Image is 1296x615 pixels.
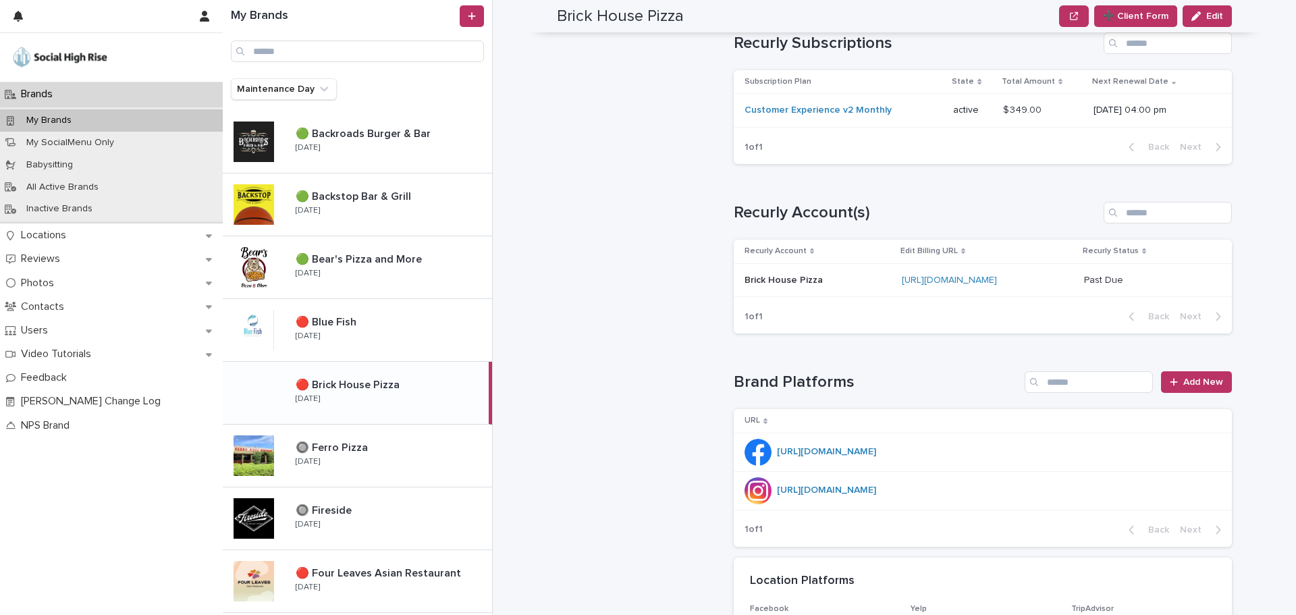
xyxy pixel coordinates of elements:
p: Contacts [16,300,75,313]
span: Edit [1206,11,1223,21]
p: Total Amount [1002,74,1055,89]
p: Users [16,324,59,337]
p: Photos [16,277,65,290]
p: [PERSON_NAME] Change Log [16,395,171,408]
button: Back [1118,524,1174,536]
input: Search [1104,32,1232,54]
p: Recurly Status [1083,244,1139,259]
p: URL [745,413,760,428]
p: [DATE] 04:00 pm [1093,105,1210,116]
a: 🟢 Backroads Burger & Bar🟢 Backroads Burger & Bar [DATE] [223,111,492,173]
p: My SocialMenu Only [16,137,125,149]
img: o5DnuTxEQV6sW9jFYBBf [11,44,109,71]
span: ➕ Client Form [1103,9,1168,23]
p: 1 of 1 [734,513,774,546]
p: Subscription Plan [745,74,811,89]
button: Next [1174,311,1232,323]
p: Next Renewal Date [1092,74,1168,89]
p: Feedback [16,371,78,384]
a: [URL][DOMAIN_NAME] [902,275,997,285]
tr: Customer Experience v2 Monthly active$ 349.00$ 349.00 [DATE] 04:00 pm [734,94,1232,128]
p: Inactive Brands [16,203,103,215]
p: Brands [16,88,63,101]
p: 🔘 Ferro Pizza [296,439,371,454]
button: ➕ Client Form [1094,5,1177,27]
p: 🟢 Backstop Bar & Grill [296,188,414,203]
p: State [952,74,974,89]
a: Customer Experience v2 Monthly [745,105,892,116]
p: [DATE] [296,520,320,529]
p: 1 of 1 [734,131,774,164]
h1: Recurly Subscriptions [734,34,1098,53]
p: Video Tutorials [16,348,102,360]
a: 🟢 Bear's Pizza and More🟢 Bear's Pizza and More [DATE] [223,236,492,299]
p: Brick House Pizza [745,272,826,286]
p: [DATE] [296,206,320,215]
p: [DATE] [296,583,320,592]
button: Next [1174,141,1232,153]
p: Past Due [1084,272,1126,286]
p: All Active Brands [16,182,109,193]
input: Search [231,41,484,62]
span: TripAdvisor [1071,605,1114,613]
p: active [953,105,992,116]
p: [DATE] [296,143,320,153]
span: Next [1180,525,1210,535]
a: 🔴 Four Leaves Asian Restaurant🔴 Four Leaves Asian Restaurant [DATE] [223,550,492,613]
a: 🟢 Backstop Bar & Grill🟢 Backstop Bar & Grill [DATE] [223,173,492,236]
a: 🔘 Fireside🔘 Fireside [DATE] [223,487,492,550]
tr: [URL][DOMAIN_NAME] [734,471,1232,510]
span: Back [1140,312,1169,321]
a: Add New [1161,371,1232,393]
button: Maintenance Day [231,78,337,100]
p: $ 349.00 [1003,102,1044,116]
p: 1 of 1 [734,300,774,333]
p: Locations [16,229,77,242]
p: [DATE] [296,457,320,466]
p: [DATE] [296,331,320,341]
p: 🔘 Fireside [296,502,354,517]
p: [DATE] [296,269,320,278]
button: Back [1118,141,1174,153]
p: Edit Billing URL [900,244,958,259]
a: 🔴 Brick House Pizza🔴 Brick House Pizza [DATE] [223,362,492,425]
span: Facebook [750,605,788,613]
h1: Brand Platforms [734,373,1019,392]
p: Reviews [16,252,71,265]
a: 🔘 Ferro Pizza🔘 Ferro Pizza [DATE] [223,425,492,487]
p: 🟢 Backroads Burger & Bar [296,125,433,140]
p: Babysitting [16,159,84,171]
p: 🔴 Four Leaves Asian Restaurant [296,564,464,580]
h1: My Brands [231,9,457,24]
button: Edit [1183,5,1232,27]
span: Back [1140,525,1169,535]
span: Add New [1183,377,1223,387]
p: 🟢 Bear's Pizza and More [296,250,425,266]
p: 🔴 Blue Fish [296,313,359,329]
button: Next [1174,524,1232,536]
p: My Brands [16,115,82,126]
h2: Location Platforms [750,574,855,589]
p: [DATE] [296,394,320,404]
a: [URL][DOMAIN_NAME] [777,485,876,495]
p: 🔴 Brick House Pizza [296,376,402,392]
tr: Brick House PizzaBrick House Pizza [URL][DOMAIN_NAME]Past DuePast Due [734,263,1232,297]
span: Next [1180,312,1210,321]
h1: Recurly Account(s) [734,203,1098,223]
h2: Brick House Pizza [557,7,684,26]
span: Next [1180,142,1210,152]
input: Search [1025,371,1153,393]
span: Yelp [911,605,927,613]
p: NPS Brand [16,419,80,432]
input: Search [1104,202,1232,223]
p: Recurly Account [745,244,807,259]
tr: [URL][DOMAIN_NAME] [734,433,1232,471]
button: Back [1118,311,1174,323]
span: Back [1140,142,1169,152]
a: 🔴 Blue Fish🔴 Blue Fish [DATE] [223,299,492,362]
a: [URL][DOMAIN_NAME] [777,447,876,456]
